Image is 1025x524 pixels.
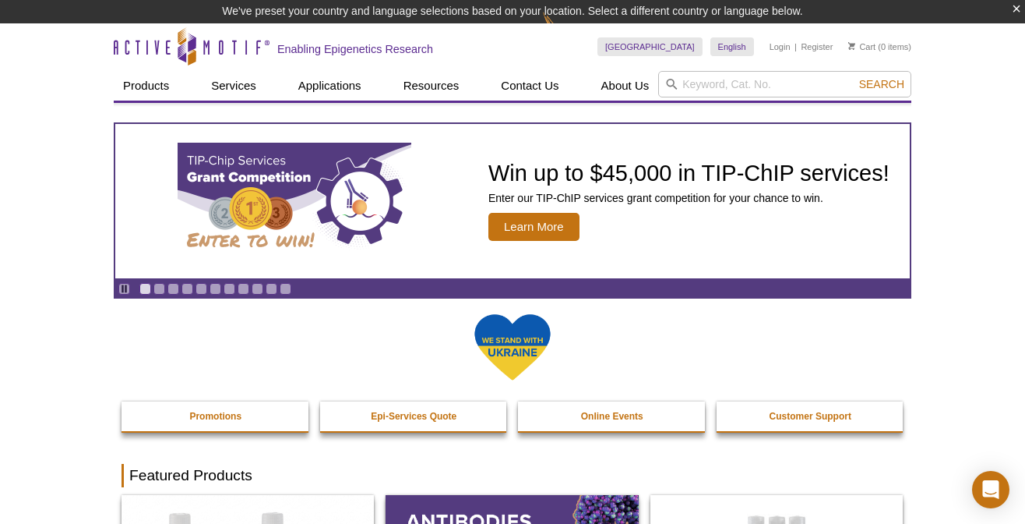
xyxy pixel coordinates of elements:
[115,124,910,278] article: TIP-ChIP Services Grant Competition
[153,283,165,295] a: Go to slide 2
[178,143,411,260] img: TIP-ChIP Services Grant Competition
[488,161,889,185] h2: Win up to $45,000 in TIP-ChIP services!
[794,37,797,56] li: |
[859,78,904,90] span: Search
[658,71,911,97] input: Keyword, Cat. No.
[491,71,568,101] a: Contact Us
[252,283,263,295] a: Go to slide 9
[114,71,178,101] a: Products
[289,71,371,101] a: Applications
[195,283,207,295] a: Go to slide 5
[210,283,221,295] a: Go to slide 6
[115,124,910,278] a: TIP-ChIP Services Grant Competition Win up to $45,000 in TIP-ChIP services! Enter our TIP-ChIP se...
[371,411,456,422] strong: Epi-Services Quote
[122,464,903,487] h2: Featured Products
[474,313,551,382] img: We Stand With Ukraine
[597,37,703,56] a: [GEOGRAPHIC_DATA]
[224,283,235,295] a: Go to slide 7
[394,71,469,101] a: Resources
[189,411,241,422] strong: Promotions
[581,411,643,422] strong: Online Events
[320,402,509,431] a: Epi-Services Quote
[280,283,291,295] a: Go to slide 11
[122,402,310,431] a: Promotions
[181,283,193,295] a: Go to slide 4
[592,71,659,101] a: About Us
[710,37,754,56] a: English
[770,41,791,52] a: Login
[848,42,855,50] img: Your Cart
[717,402,905,431] a: Customer Support
[848,41,875,52] a: Cart
[277,42,433,56] h2: Enabling Epigenetics Research
[238,283,249,295] a: Go to slide 8
[488,191,889,205] p: Enter our TIP-ChIP services grant competition for your chance to win.
[848,37,911,56] li: (0 items)
[266,283,277,295] a: Go to slide 10
[770,411,851,422] strong: Customer Support
[118,283,130,295] a: Toggle autoplay
[801,41,833,52] a: Register
[854,77,909,91] button: Search
[543,12,584,48] img: Change Here
[202,71,266,101] a: Services
[139,283,151,295] a: Go to slide 1
[167,283,179,295] a: Go to slide 3
[488,213,579,241] span: Learn More
[972,471,1009,508] div: Open Intercom Messenger
[518,402,706,431] a: Online Events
